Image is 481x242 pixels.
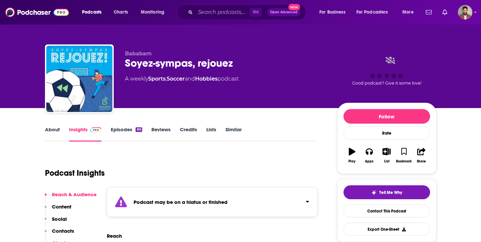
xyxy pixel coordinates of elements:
[136,7,173,18] button: open menu
[398,7,422,18] button: open menu
[90,127,102,133] img: Podchaser Pro
[45,216,67,228] button: Social
[52,228,74,234] p: Contacts
[250,8,262,17] span: ⌘ K
[315,7,354,18] button: open menu
[195,76,218,82] a: Hobbies
[378,144,395,167] button: List
[52,204,71,210] p: Content
[395,144,413,167] button: Bookmark
[458,5,472,20] img: User Profile
[384,159,389,163] div: List
[45,228,74,240] button: Contacts
[109,7,132,18] a: Charts
[343,223,430,236] button: Export One-Sheet
[206,126,216,142] a: Lists
[125,50,152,57] span: Bababam
[343,205,430,217] a: Contact This Podcast
[371,190,377,195] img: tell me why sparkle
[195,7,250,18] input: Search podcasts, credits, & more...
[136,127,142,132] div: 86
[107,233,122,239] h2: Reach
[45,126,60,142] a: About
[148,76,166,82] a: Sports
[337,50,436,91] div: Good podcast? Give it some love!
[343,109,430,124] button: Follow
[379,190,402,195] span: Tell Me Why
[458,5,472,20] button: Show profile menu
[114,8,128,17] span: Charts
[458,5,472,20] span: Logged in as calmonaghan
[440,7,450,18] a: Show notifications dropdown
[348,159,355,163] div: Play
[356,8,388,17] span: For Podcasters
[288,4,300,10] span: New
[111,126,142,142] a: Episodes86
[107,187,318,217] section: Click to expand status details
[77,7,110,18] button: open menu
[343,185,430,199] button: tell me why sparkleTell Me Why
[352,81,421,86] span: Good podcast? Give it some love!
[45,204,71,216] button: Content
[423,7,434,18] a: Show notifications dropdown
[225,126,242,142] a: Similar
[270,11,298,14] span: Open Advanced
[5,6,69,19] img: Podchaser - Follow, Share and Rate Podcasts
[52,191,97,198] p: Reach & Audience
[413,144,430,167] button: Share
[183,5,312,20] div: Search podcasts, credits, & more...
[361,144,378,167] button: Apps
[343,126,430,140] div: Rate
[46,46,112,112] img: Soyez-sympas, rejouez
[417,159,426,163] div: Share
[151,126,171,142] a: Reviews
[125,75,239,83] div: A weekly podcast
[167,76,185,82] a: Soccer
[319,8,345,17] span: For Business
[267,8,301,16] button: Open AdvancedNew
[166,76,167,82] span: ,
[134,199,227,205] strong: Podcast may be on a hiatus or finished
[352,7,398,18] button: open menu
[45,191,97,204] button: Reach & Audience
[45,168,105,178] h1: Podcast Insights
[52,216,67,222] p: Social
[402,8,414,17] span: More
[141,8,164,17] span: Monitoring
[365,159,374,163] div: Apps
[185,76,195,82] span: and
[180,126,197,142] a: Credits
[82,8,101,17] span: Podcasts
[343,144,361,167] button: Play
[396,159,412,163] div: Bookmark
[69,126,102,142] a: InsightsPodchaser Pro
